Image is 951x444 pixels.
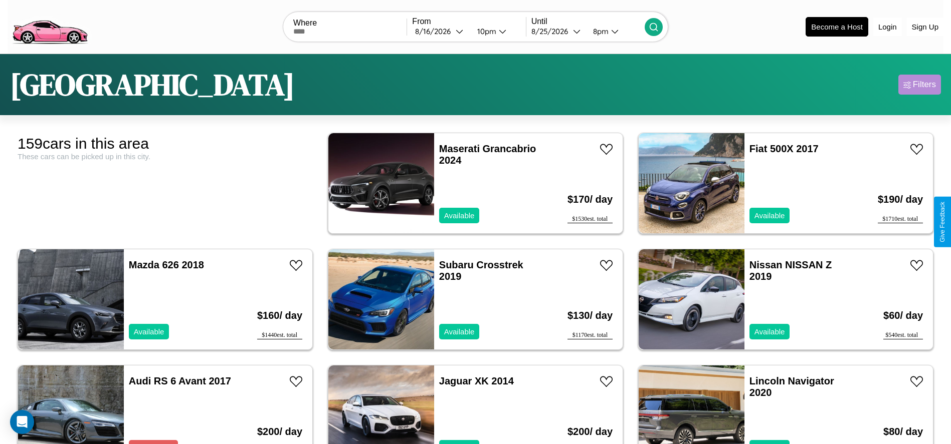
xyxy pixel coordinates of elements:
[585,26,645,37] button: 8pm
[257,300,302,331] h3: $ 160 / day
[439,143,536,166] a: Maserati Grancabrio 2024
[907,18,943,36] button: Sign Up
[749,259,832,282] a: Nissan NISSAN Z 2019
[412,17,525,26] label: From
[754,325,785,338] p: Available
[913,80,936,90] div: Filters
[567,184,613,215] h3: $ 170 / day
[412,26,469,37] button: 8/16/2026
[444,209,475,222] p: Available
[883,331,923,339] div: $ 540 est. total
[472,27,499,36] div: 10pm
[567,331,613,339] div: $ 1170 est. total
[10,64,295,105] h1: [GEOGRAPHIC_DATA]
[806,17,868,37] button: Become a Host
[129,375,231,386] a: Audi RS 6 Avant 2017
[754,209,785,222] p: Available
[8,5,92,47] img: logo
[415,27,456,36] div: 8 / 16 / 2026
[898,75,941,95] button: Filters
[293,19,407,28] label: Where
[18,135,313,152] div: 159 cars in this area
[531,17,645,26] label: Until
[567,215,613,223] div: $ 1530 est. total
[444,325,475,338] p: Available
[18,152,313,161] div: These cars can be picked up in this city.
[134,325,164,338] p: Available
[531,27,573,36] div: 8 / 25 / 2026
[257,331,302,339] div: $ 1440 est. total
[567,300,613,331] h3: $ 130 / day
[883,300,923,331] h3: $ 60 / day
[878,215,923,223] div: $ 1710 est. total
[469,26,526,37] button: 10pm
[939,202,946,242] div: Give Feedback
[439,375,514,386] a: Jaguar XK 2014
[439,259,523,282] a: Subaru Crosstrek 2019
[749,143,819,154] a: Fiat 500X 2017
[878,184,923,215] h3: $ 190 / day
[749,375,834,398] a: Lincoln Navigator 2020
[873,18,902,36] button: Login
[10,410,34,434] div: Open Intercom Messenger
[588,27,611,36] div: 8pm
[129,259,204,270] a: Mazda 626 2018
